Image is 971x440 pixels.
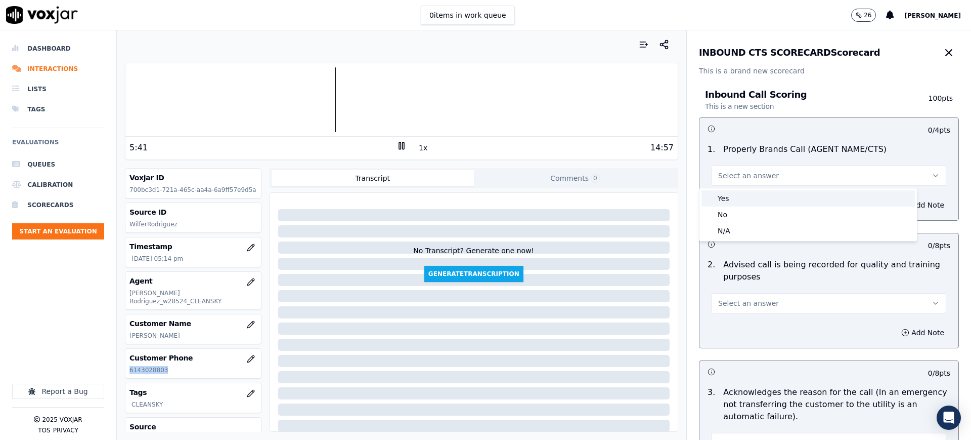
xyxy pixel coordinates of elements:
button: Comments [474,170,676,186]
div: N/A [701,223,915,239]
span: Select an answer [718,298,779,308]
h3: Voxjar ID [129,173,256,183]
h3: Source [129,422,256,432]
button: TOS [38,426,50,434]
span: [PERSON_NAME] [904,12,961,19]
h3: Customer Phone [129,353,256,363]
p: 2 . [703,259,719,283]
p: [DATE] 05:14 pm [131,255,256,263]
p: 0 / 8 pts [928,241,950,251]
p: 2025 Voxjar [42,416,82,424]
a: Scorecards [12,195,104,215]
p: 6143028803 [129,366,256,374]
button: GenerateTranscription [424,266,523,282]
div: Yes [701,190,915,207]
p: CLEANSKY [131,401,256,409]
p: 100 pts [911,93,953,111]
p: This is a new section [705,101,774,111]
button: 1x [417,141,429,155]
a: Tags [12,99,104,119]
p: WilferRodriguez [129,220,256,228]
h6: Evaluations [12,136,104,154]
p: This is a brand new scorecard [699,66,959,76]
div: 5:41 [129,142,148,154]
div: Open Intercom Messenger [937,406,961,430]
h3: Customer Name [129,318,256,329]
button: 26 [851,9,876,22]
a: Calibration [12,175,104,195]
p: Advised call is being recorded for quality and training purposes [723,259,950,283]
img: voxjar logo [6,6,78,24]
p: Acknowledges the reason for the call (In an emergency not transferring the customer to the utilit... [723,386,950,423]
p: 0 / 4 pts [928,125,950,135]
p: [PERSON_NAME] [129,332,256,340]
div: 14:57 [650,142,674,154]
p: Properly Brands Call (AGENT NAME/CTS) [723,143,887,155]
a: Lists [12,79,104,99]
button: 26 [851,9,886,22]
button: 0items in work queue [421,6,515,25]
h3: Source ID [129,207,256,217]
div: No Transcript? Generate one now! [413,246,534,266]
button: Add Note [895,198,950,212]
button: Privacy [53,426,78,434]
a: Interactions [12,59,104,79]
p: 700bc3d1-721a-465c-aa4a-6a9ff57e9d5a [129,186,256,194]
h3: Inbound Call Scoring [705,90,911,111]
h3: Agent [129,276,256,286]
button: Report a Bug [12,384,104,399]
h3: Tags [129,387,256,397]
button: Transcript [272,170,474,186]
p: 26 [864,11,871,19]
h3: INBOUND CTS SCORECARD Scorecard [699,48,880,57]
button: Add Note [895,326,950,340]
span: Select an answer [718,171,779,181]
a: Dashboard [12,38,104,59]
a: Queues [12,154,104,175]
button: Start an Evaluation [12,223,104,239]
span: 0 [591,174,600,183]
div: No [701,207,915,223]
h3: Timestamp [129,242,256,252]
p: 1 . [703,143,719,155]
p: [PERSON_NAME] Rodriguez_w28524_CLEANSKY [129,289,256,305]
button: [PERSON_NAME] [904,9,971,21]
p: 0 / 8 pts [928,368,950,378]
p: 3 . [703,386,719,423]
